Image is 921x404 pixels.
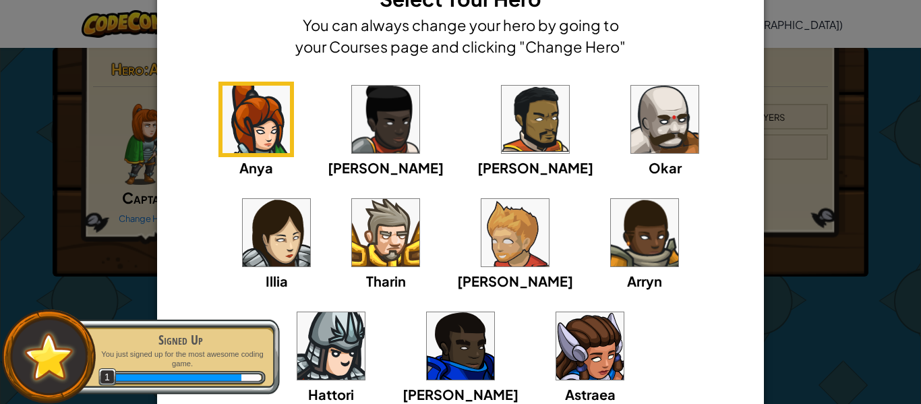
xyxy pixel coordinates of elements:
img: portrait.png [481,199,549,266]
span: [PERSON_NAME] [457,272,573,289]
p: You just signed up for the most awesome coding game. [96,349,266,369]
span: [PERSON_NAME] [403,386,518,403]
span: Illia [266,272,288,289]
img: portrait.png [243,199,310,266]
img: portrait.png [427,312,494,380]
img: portrait.png [352,199,419,266]
span: 1 [98,368,117,386]
img: default.png [18,326,80,386]
img: portrait.png [556,312,624,380]
span: Arryn [627,272,662,289]
span: Astraea [565,386,616,403]
div: Signed Up [96,330,266,349]
img: portrait.png [297,312,365,380]
span: [PERSON_NAME] [477,159,593,176]
span: Hattori [308,386,354,403]
img: portrait.png [611,199,678,266]
span: Tharin [366,272,406,289]
span: Okar [649,159,682,176]
img: portrait.png [222,86,290,153]
span: [PERSON_NAME] [328,159,444,176]
span: Anya [239,159,273,176]
img: portrait.png [631,86,699,153]
img: portrait.png [502,86,569,153]
img: portrait.png [352,86,419,153]
h4: You can always change your hero by going to your Courses page and clicking "Change Hero" [292,14,629,57]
